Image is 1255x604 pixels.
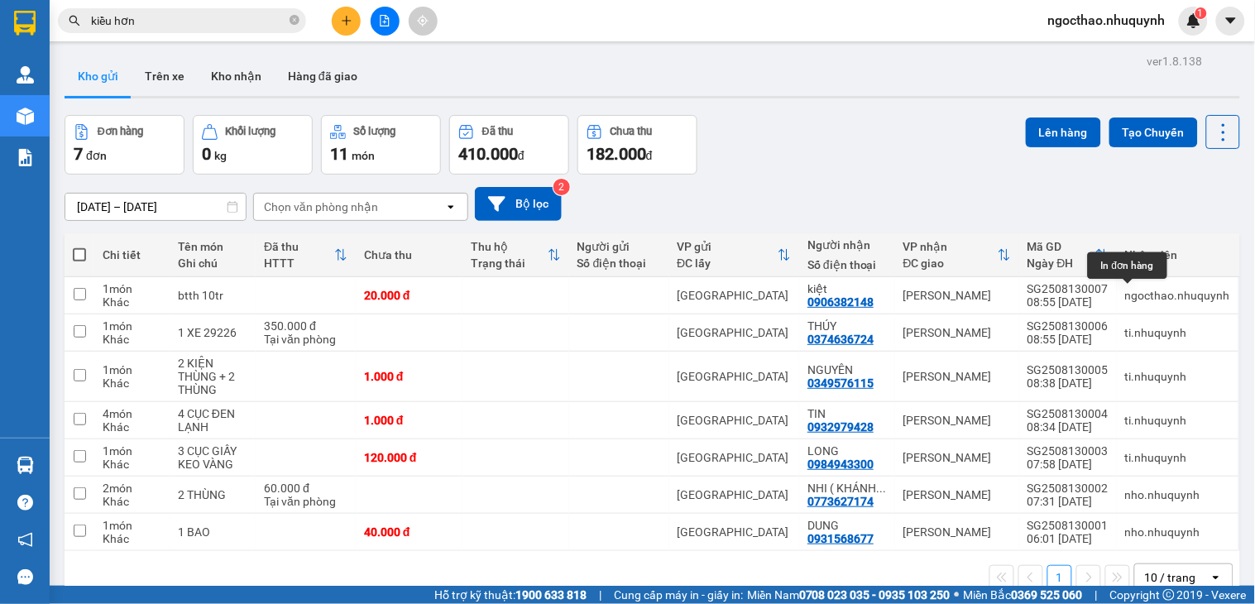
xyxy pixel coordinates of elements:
button: Đơn hàng7đơn [65,115,184,175]
strong: 0369 525 060 [1012,588,1083,602]
span: Miền Bắc [964,586,1083,604]
div: Khác [103,532,161,545]
img: logo-vxr [14,11,36,36]
th: Toggle SortBy [669,233,800,277]
div: 0932979428 [807,420,874,434]
th: Toggle SortBy [895,233,1019,277]
div: [PERSON_NAME] [903,451,1011,464]
span: notification [17,532,33,548]
strong: 0708 023 035 - 0935 103 250 [799,588,951,602]
button: Kho nhận [198,56,275,96]
div: 2 THÙNG [178,488,247,501]
div: 2 KIỆN THÙNG + 2 THÙNG [178,357,247,396]
div: Khác [103,376,161,390]
div: 1 BAO [178,525,247,539]
button: caret-down [1216,7,1245,36]
div: ti.nhuquynh [1125,370,1230,383]
span: 410.000 [458,144,518,164]
span: copyright [1163,589,1175,601]
div: [PERSON_NAME] [903,525,1011,539]
th: Toggle SortBy [462,233,569,277]
div: 0984943300 [807,458,874,471]
div: Khác [103,333,161,346]
div: Trạng thái [471,256,548,270]
span: plus [341,15,352,26]
div: Khối lượng [226,126,276,137]
div: ti.nhuquynh [1125,326,1230,339]
div: 40.000 đ [364,525,454,539]
button: Hàng đã giao [275,56,371,96]
span: caret-down [1224,13,1238,28]
div: 07:58 [DATE] [1027,458,1109,471]
div: Đã thu [264,240,334,253]
div: 1 món [103,363,161,376]
div: ti.nhuquynh [1125,414,1230,427]
div: Chưa thu [364,248,454,261]
span: ngocthao.nhuquynh [1035,10,1179,31]
div: Chi tiết [103,248,161,261]
img: warehouse-icon [17,457,34,474]
span: đ [518,149,525,162]
span: VP [PERSON_NAME]: [7,103,129,118]
div: 0349576115 [807,376,874,390]
span: aim [417,15,429,26]
div: ĐC lấy [678,256,778,270]
button: Đã thu410.000đ [449,115,569,175]
span: close-circle [290,15,299,25]
div: 1 món [103,519,161,532]
div: SG2508130005 [1027,363,1109,376]
div: 0931568677 [807,532,874,545]
div: Đã thu [482,126,513,137]
div: 20.000 đ [364,289,454,302]
div: SG2508130003 [1027,444,1109,458]
div: 07:31 [DATE] [1027,495,1109,508]
button: plus [332,7,361,36]
div: Ngày ĐH [1027,256,1095,270]
div: [PERSON_NAME] [903,370,1011,383]
button: Kho gửi [65,56,132,96]
span: message [17,569,33,585]
div: 0906382148 [807,295,874,309]
div: NHI ( KHÁNH NHƠN ) [807,482,887,495]
div: nho.nhuquynh [1125,525,1230,539]
div: 120.000 đ [364,451,454,464]
img: warehouse-icon [17,66,34,84]
div: VP nhận [903,240,998,253]
div: SG2508130001 [1027,519,1109,532]
div: Đơn hàng [98,126,143,137]
th: Toggle SortBy [1019,233,1117,277]
div: [PERSON_NAME] [903,326,1011,339]
div: Thu hộ [471,240,548,253]
div: 10 / trang [1145,569,1196,586]
input: Tìm tên, số ĐT hoặc mã đơn [91,12,286,30]
div: 0374636724 [807,333,874,346]
svg: open [444,200,457,213]
div: [GEOGRAPHIC_DATA] [678,370,792,383]
span: file-add [379,15,390,26]
span: đ [646,149,653,162]
div: btth 10tr [178,289,247,302]
sup: 2 [553,179,570,195]
span: Hỗ trợ kỹ thuật: [434,586,587,604]
div: Mã GD [1027,240,1095,253]
span: Miền Nam [747,586,951,604]
span: 1 [1198,7,1204,19]
span: kg [214,149,227,162]
span: ⚪️ [955,592,960,598]
button: Lên hàng [1026,117,1101,147]
div: Tên món [178,240,247,253]
span: question-circle [17,495,33,511]
button: Khối lượng0kg [193,115,313,175]
th: Toggle SortBy [256,233,356,277]
button: Trên xe [132,56,198,96]
div: ĐC giao [903,256,998,270]
span: ... [876,482,886,495]
div: 1.000 đ [364,370,454,383]
img: solution-icon [17,149,34,166]
div: ti.nhuquynh [1125,451,1230,464]
div: [GEOGRAPHIC_DATA] [678,451,792,464]
div: Chưa thu [611,126,653,137]
span: close-circle [290,13,299,29]
div: ngocthao.nhuquynh [1125,289,1230,302]
img: icon-new-feature [1186,13,1201,28]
